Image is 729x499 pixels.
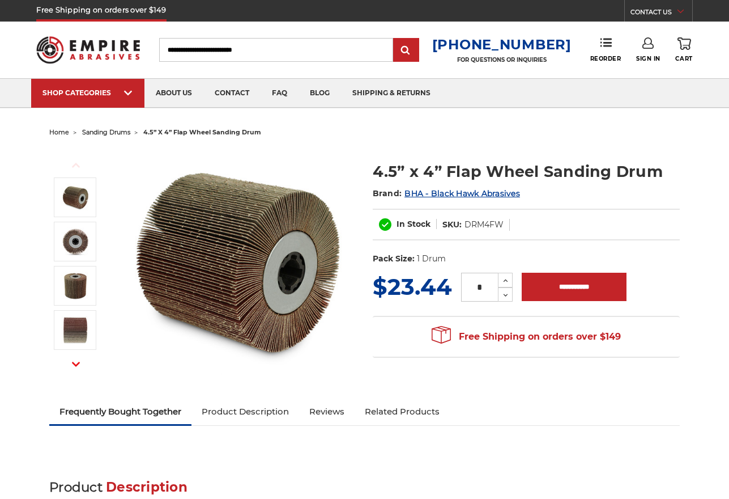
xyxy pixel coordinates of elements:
span: Free Shipping on orders over $149 [432,325,621,348]
a: Reorder [590,37,621,62]
a: about us [144,79,203,108]
dd: DRM4FW [464,219,504,231]
img: Empire Abrasives [36,29,140,70]
span: Reorder [590,55,621,62]
a: Frequently Bought Together [49,399,191,424]
img: 4.5” x 4” Flap Wheel Sanding Drum [61,316,89,344]
span: Brand: [373,188,402,198]
h1: 4.5” x 4” Flap Wheel Sanding Drum [373,160,680,183]
img: 4.5 inch x 4 inch flap wheel sanding drum [124,149,351,375]
dd: 1 Drum [417,253,446,265]
span: Product [49,479,103,495]
span: $23.44 [373,273,452,301]
button: Next [62,352,89,377]
a: Product Description [191,399,299,424]
button: Previous [62,153,89,177]
a: contact [203,79,261,108]
a: home [49,128,69,136]
img: 4-1/2" flap wheel sanding drum - quad key arbor hole [61,227,89,256]
a: shipping & returns [341,79,442,108]
a: Related Products [355,399,450,424]
a: sanding drums [82,128,130,136]
span: Description [106,479,187,495]
span: Sign In [636,55,660,62]
p: FOR QUESTIONS OR INQUIRIES [432,56,572,64]
dt: SKU: [442,219,462,231]
a: Reviews [299,399,355,424]
a: Cart [675,37,692,62]
span: Cart [675,55,692,62]
a: BHA - Black Hawk Abrasives [404,188,520,198]
img: 4.5 inch x 4 inch flap wheel sanding drum [61,183,89,212]
input: Submit [395,39,417,62]
a: blog [299,79,341,108]
a: CONTACT US [630,6,692,22]
div: SHOP CATEGORIES [42,88,133,97]
span: 4.5” x 4” flap wheel sanding drum [143,128,261,136]
img: 4-1/2" flap wheel sanding drum [61,272,89,300]
a: [PHONE_NUMBER] [432,36,572,53]
dt: Pack Size: [373,253,415,265]
a: faq [261,79,299,108]
span: In Stock [397,219,430,229]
